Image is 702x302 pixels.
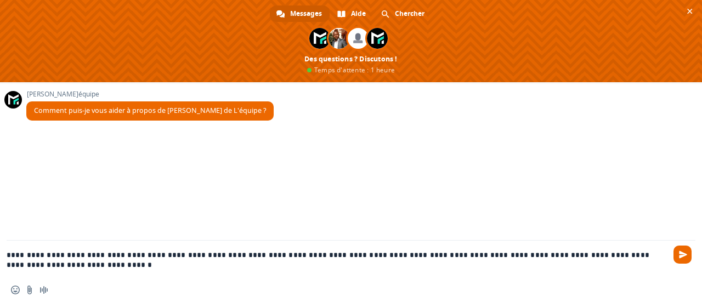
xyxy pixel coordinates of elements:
span: Comment puis-je vous aider à propos de [PERSON_NAME] de L'équipe ? [34,106,266,115]
span: Fermer le chat [684,5,695,17]
span: Message audio [39,286,48,294]
span: Aide [351,5,366,22]
a: Messages [270,5,330,22]
span: Envoyer [673,246,692,264]
a: Aide [331,5,373,22]
textarea: Entrez votre message... [7,241,669,278]
span: Messages [290,5,322,22]
span: Chercher [395,5,424,22]
span: Insérer un emoji [11,286,20,294]
span: [PERSON_NAME]équipe [26,90,274,98]
span: Envoyer un fichier [25,286,34,294]
a: Chercher [375,5,432,22]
